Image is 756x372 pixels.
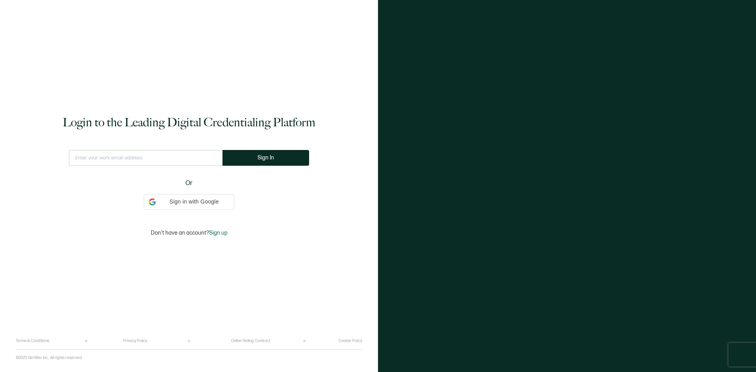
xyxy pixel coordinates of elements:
[159,198,229,206] span: Sign in with Google
[339,339,362,343] a: Cookie Policy
[144,194,234,210] div: Sign in with Google
[123,339,147,343] a: Privacy Policy
[209,229,228,236] span: Sign up
[16,339,49,343] a: Terms & Conditions
[151,229,228,236] p: Don't have an account?
[16,355,83,360] p: ©2025 Sertifier Inc.. All rights reserved.
[222,150,309,166] button: Sign In
[231,339,270,343] a: Online Selling Contract
[63,115,315,130] h1: Login to the Leading Digital Credentialing Platform
[258,155,274,161] span: Sign In
[185,178,193,188] span: Or
[69,150,222,166] input: Enter your work email address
